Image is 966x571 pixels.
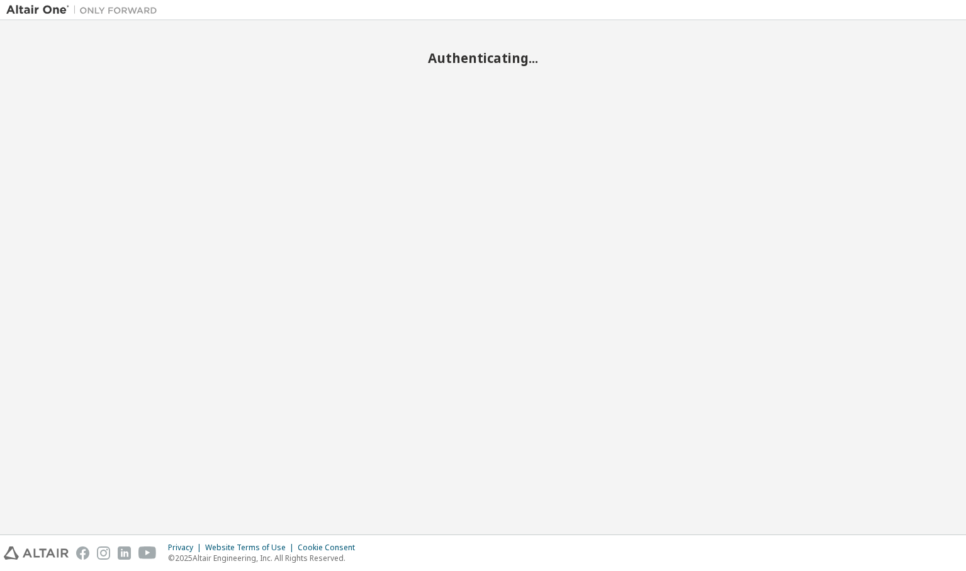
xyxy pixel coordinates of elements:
p: © 2025 Altair Engineering, Inc. All Rights Reserved. [168,553,362,563]
img: facebook.svg [76,546,89,560]
div: Website Terms of Use [205,543,298,553]
img: linkedin.svg [118,546,131,560]
div: Privacy [168,543,205,553]
img: altair_logo.svg [4,546,69,560]
img: instagram.svg [97,546,110,560]
h2: Authenticating... [6,50,960,66]
div: Cookie Consent [298,543,362,553]
img: youtube.svg [138,546,157,560]
img: Altair One [6,4,164,16]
